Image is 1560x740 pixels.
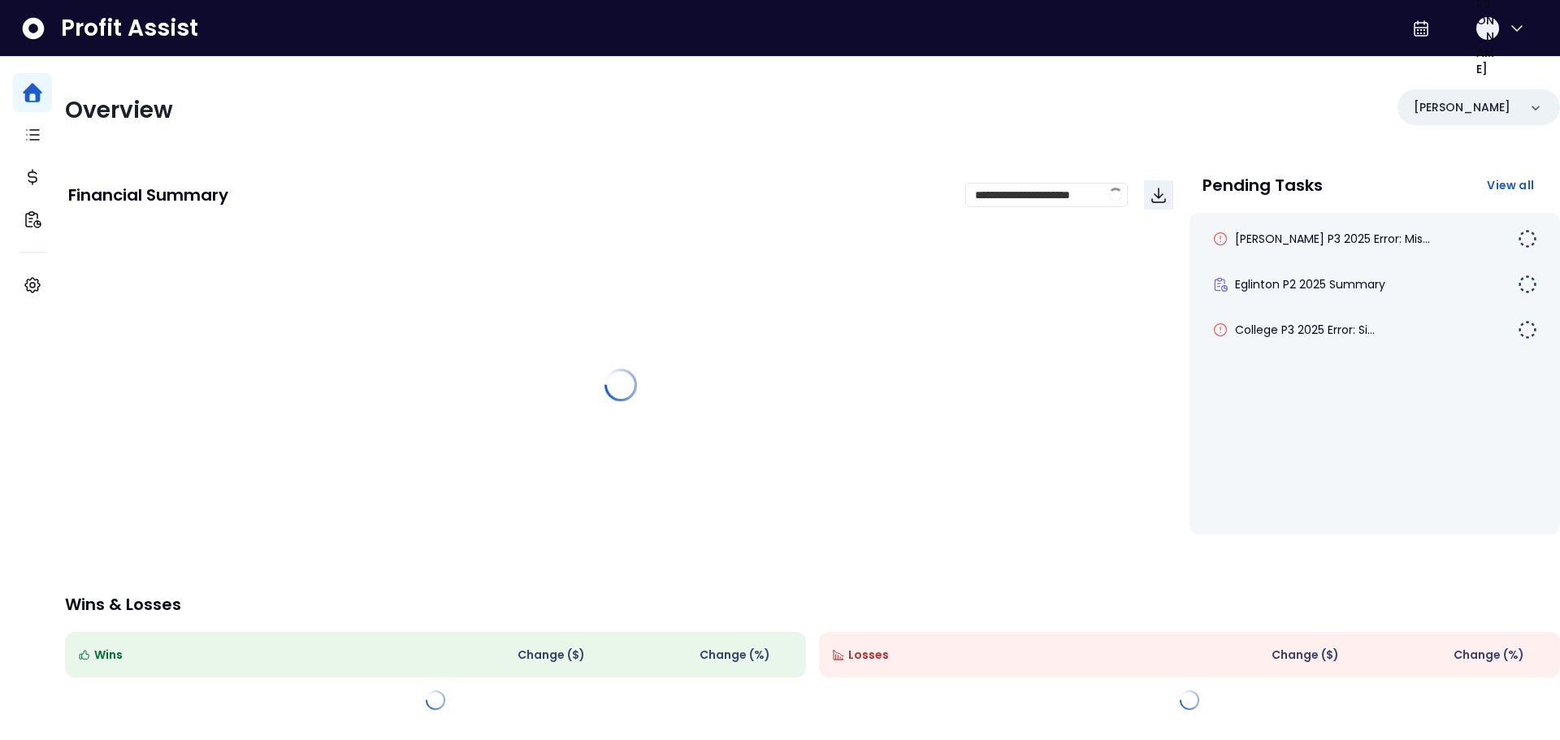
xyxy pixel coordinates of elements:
span: Change (%) [700,647,770,664]
span: College P3 2025 Error: Si... [1235,322,1375,338]
button: View all [1474,171,1547,200]
img: Not yet Started [1518,275,1537,294]
img: Not yet Started [1518,229,1537,249]
img: Not yet Started [1518,320,1537,340]
span: Wins [94,647,123,664]
span: Change (%) [1454,647,1524,664]
span: [PERSON_NAME] P3 2025 Error: Mis... [1235,231,1430,247]
p: Financial Summary [68,187,228,203]
span: Losses [848,647,889,664]
p: [PERSON_NAME] [1414,99,1510,116]
span: Change ( $ ) [1272,647,1339,664]
span: Eglinton P2 2025 Summary [1235,276,1385,292]
button: Download [1144,180,1173,210]
p: Wins & Losses [65,596,1560,612]
span: Profit Assist [61,14,198,43]
span: View all [1487,177,1534,193]
span: Change ( $ ) [518,647,585,664]
span: Overview [65,94,173,126]
p: Pending Tasks [1202,177,1323,193]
